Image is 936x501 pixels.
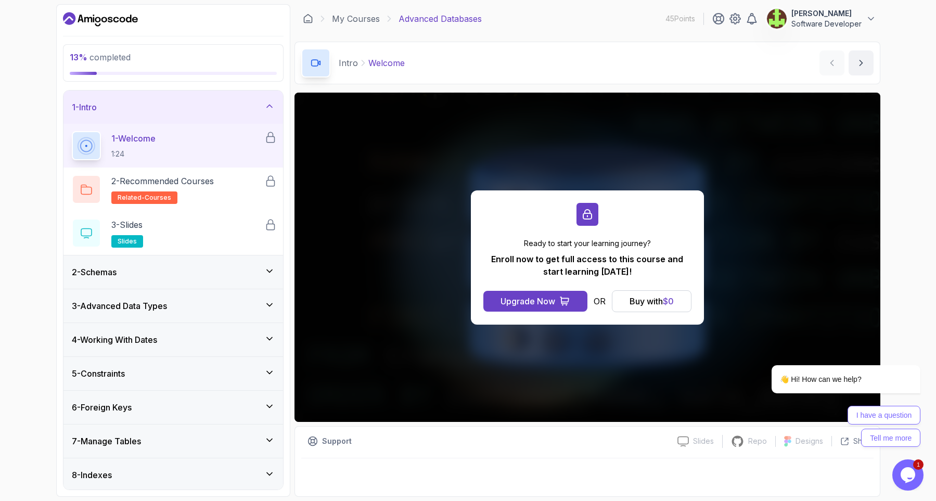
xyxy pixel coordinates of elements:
h3: 1 - Intro [72,101,97,113]
iframe: chat widget [892,459,926,491]
h3: 5 - Constraints [72,367,125,380]
p: Slides [693,436,714,446]
p: [PERSON_NAME] [791,8,862,19]
p: Enroll now to get full access to this course and start learning [DATE]! [483,253,691,278]
button: user profile image[PERSON_NAME]Software Developer [766,8,876,29]
button: 1-Welcome1:24 [72,131,275,160]
span: slides [118,237,137,246]
button: 3-Slidesslides [72,219,275,248]
h3: 8 - Indexes [72,469,112,481]
h3: 2 - Schemas [72,266,117,278]
div: Buy with [630,295,674,307]
button: next content [849,50,874,75]
p: Ready to start your learning journey? [483,238,691,249]
span: $ 0 [663,296,674,306]
p: 2 - Recommended Courses [111,175,214,187]
p: Support [322,436,352,446]
p: Intro [339,57,358,69]
button: 1-Intro [63,91,283,124]
a: Dashboard [63,11,138,28]
p: Advanced Databases [399,12,482,25]
p: Welcome [368,57,405,69]
h3: 4 - Working With Dates [72,333,157,346]
p: 45 Points [665,14,695,24]
button: Upgrade Now [483,291,587,312]
h3: 3 - Advanced Data Types [72,300,167,312]
button: Buy with$0 [612,290,691,312]
button: 6-Foreign Keys [63,391,283,424]
div: Upgrade Now [501,295,555,307]
h3: 6 - Foreign Keys [72,401,132,414]
p: 1 - Welcome [111,132,156,145]
a: Dashboard [303,14,313,24]
button: Support button [301,433,358,449]
button: 2-Recommended Coursesrelated-courses [72,175,275,204]
p: 1:24 [111,149,156,159]
button: 2-Schemas [63,255,283,289]
button: 3-Advanced Data Types [63,289,283,323]
p: 3 - Slides [111,219,143,231]
img: user profile image [767,9,787,29]
button: 4-Working With Dates [63,323,283,356]
button: 5-Constraints [63,357,283,390]
a: My Courses [332,12,380,25]
p: OR [594,295,606,307]
iframe: chat widget [738,283,926,454]
button: 7-Manage Tables [63,425,283,458]
button: previous content [819,50,844,75]
span: 13 % [70,52,87,62]
button: 8-Indexes [63,458,283,492]
p: Software Developer [791,19,862,29]
span: related-courses [118,194,171,202]
span: completed [70,52,131,62]
h3: 7 - Manage Tables [72,435,141,447]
